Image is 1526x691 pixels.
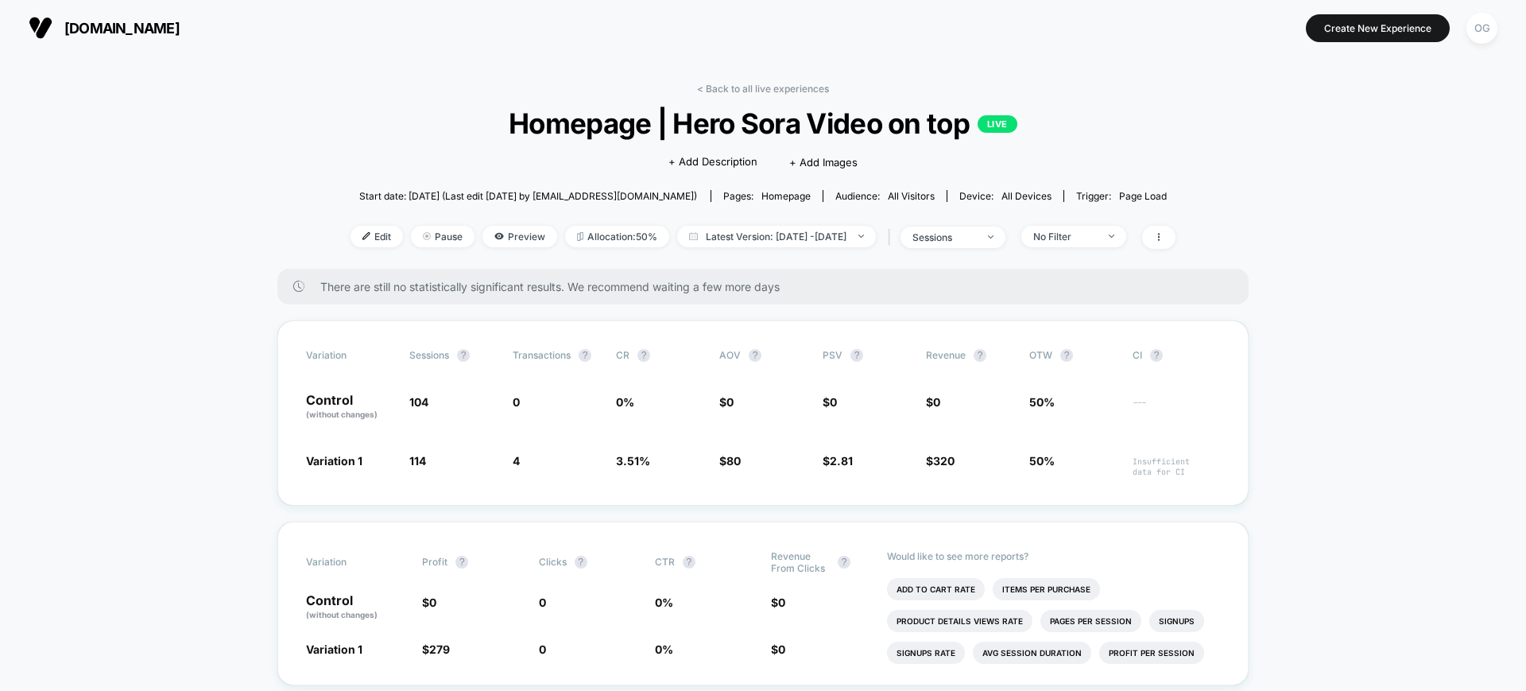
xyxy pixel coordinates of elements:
span: 0 [778,642,785,656]
span: Sessions [409,349,449,361]
span: OTW [1029,349,1117,362]
span: Pause [411,226,474,247]
span: Variation 1 [306,642,362,656]
li: Product Details Views Rate [887,610,1032,632]
button: ? [575,556,587,569]
span: 104 [409,395,428,409]
span: CTR [655,556,675,568]
span: Revenue [926,349,966,361]
span: 0 % [655,596,673,609]
span: Homepage | Hero Sora Video on top [392,107,1134,140]
button: ? [974,349,986,362]
p: LIVE [978,115,1017,133]
img: end [1109,235,1114,238]
button: ? [1150,349,1163,362]
span: 2.81 [830,454,853,468]
span: $ [422,596,436,609]
span: 0 [830,395,837,409]
span: Clicks [539,556,567,568]
li: Profit Per Session [1099,642,1204,664]
li: Avg Session Duration [973,642,1091,664]
span: | [884,226,900,249]
span: 50% [1029,454,1055,468]
span: CR [616,349,629,361]
button: OG [1462,12,1502,45]
li: Items Per Purchase [993,578,1100,600]
span: Latest Version: [DATE] - [DATE] [677,226,876,247]
span: Variation [306,550,393,574]
p: Control [306,594,406,621]
div: Pages: [723,190,811,202]
div: Trigger: [1076,190,1167,202]
span: 50% [1029,395,1055,409]
span: Page Load [1119,190,1167,202]
span: $ [926,395,940,409]
span: CI [1133,349,1220,362]
img: end [858,235,864,238]
span: $ [926,454,955,468]
span: PSV [823,349,842,361]
span: 0 [778,596,785,609]
span: $ [422,642,450,656]
span: 0 [539,642,546,656]
button: ? [1060,349,1073,362]
img: Visually logo [29,16,52,40]
img: edit [362,232,370,240]
button: ? [683,556,695,569]
span: AOV [719,349,741,361]
span: Insufficient data for CI [1133,456,1220,477]
span: 320 [933,454,955,468]
span: --- [1133,398,1220,421]
span: 0 [726,395,734,409]
span: 114 [409,454,426,468]
div: OG [1466,13,1497,44]
img: end [988,235,993,239]
span: 80 [726,454,741,468]
span: Device: [947,190,1063,202]
p: Would like to see more reports? [887,550,1220,562]
img: calendar [689,232,698,240]
li: Signups [1149,610,1204,632]
span: $ [823,395,837,409]
span: $ [823,454,853,468]
li: Signups Rate [887,642,965,664]
span: $ [719,454,741,468]
span: There are still no statistically significant results. We recommend waiting a few more days [320,280,1217,293]
span: (without changes) [306,610,378,619]
button: ? [850,349,863,362]
button: [DOMAIN_NAME] [24,15,184,41]
span: All Visitors [888,190,935,202]
span: $ [771,642,785,656]
img: rebalance [577,232,583,241]
span: 0 [539,596,546,609]
span: (without changes) [306,410,378,419]
span: + Add Images [789,156,858,169]
span: Allocation: 50% [565,226,669,247]
button: ? [749,349,761,362]
span: Variation 1 [306,454,362,468]
span: Preview [482,226,557,247]
li: Add To Cart Rate [887,578,985,600]
span: 0 [513,395,520,409]
span: 279 [429,642,450,656]
span: homepage [761,190,811,202]
div: Audience: [835,190,935,202]
button: ? [637,349,650,362]
span: [DOMAIN_NAME] [64,20,180,37]
span: Profit [422,556,447,568]
span: 4 [513,454,520,468]
span: 0 % [655,642,673,656]
div: sessions [912,231,976,243]
span: Transactions [513,349,571,361]
img: end [423,232,431,240]
a: < Back to all live experiences [697,83,829,95]
button: Create New Experience [1306,14,1450,42]
button: ? [455,556,468,569]
span: 0 [933,395,940,409]
span: Revenue From Clicks [771,550,830,574]
span: 3.51 % [616,454,650,468]
span: all devices [1001,190,1052,202]
button: ? [838,556,850,569]
span: Variation [306,349,393,362]
button: ? [579,349,591,362]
